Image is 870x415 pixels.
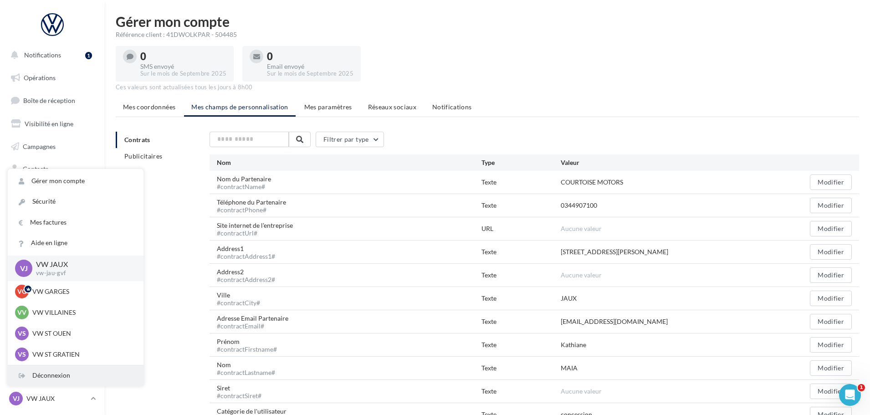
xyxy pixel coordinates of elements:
[561,317,668,326] div: [EMAIL_ADDRESS][DOMAIN_NAME]
[116,15,859,28] h1: Gérer mon compte
[124,152,163,160] span: Publicitaires
[810,384,852,399] button: Modifier
[5,114,99,133] a: Visibilité en ligne
[5,91,99,110] a: Boîte de réception
[217,244,282,260] div: Address1
[17,308,26,317] span: VV
[140,63,226,70] div: SMS envoyé
[217,184,271,190] div: #contractName#
[481,247,561,256] div: Texte
[217,158,481,167] div: Nom
[432,103,472,111] span: Notifications
[8,171,143,191] a: Gérer mon compte
[217,360,282,376] div: Nom
[32,329,133,338] p: VW ST OUEN
[267,63,353,70] div: Email envoyé
[481,158,561,167] div: Type
[217,323,288,329] div: #contractEmail#
[481,387,561,396] div: Texte
[810,314,852,329] button: Modifier
[5,68,99,87] a: Opérations
[32,350,133,359] p: VW ST GRATIEN
[561,201,597,210] div: 0344907100
[8,191,143,212] a: Sécurité
[481,340,561,349] div: Texte
[217,337,284,353] div: Prénom
[481,364,561,373] div: Texte
[24,74,56,82] span: Opérations
[810,174,852,190] button: Modifier
[32,308,133,317] p: VW VILLAINES
[217,253,275,260] div: #contractAddress1#
[217,230,293,236] div: #contractUrl#
[217,346,277,353] div: #contractFirstname#
[5,46,96,65] button: Notifications 1
[13,394,20,403] span: VJ
[18,329,26,338] span: VS
[217,174,278,190] div: Nom du Partenaire
[217,291,267,306] div: Ville
[561,364,578,373] div: MAIA
[8,365,143,386] div: Déconnexion
[23,165,48,173] span: Contacts
[481,201,561,210] div: Texte
[217,221,300,236] div: Site internet de l'entreprise
[267,51,353,61] div: 0
[17,287,26,296] span: VG
[368,103,416,111] span: Réseaux sociaux
[5,227,99,254] a: PLV et print personnalisable
[481,271,561,280] div: Texte
[858,384,865,391] span: 1
[316,132,384,147] button: Filtrer par type
[217,267,282,283] div: Address2
[32,287,133,296] p: VW GARGES
[839,384,861,406] iframe: Intercom live chat
[7,390,97,407] a: VJ VW JAUX
[8,233,143,253] a: Aide en ligne
[5,205,99,224] a: Calendrier
[26,394,87,403] p: VW JAUX
[561,178,623,187] div: COURTOISE MOTORS
[561,387,602,395] span: Aucune valeur
[481,294,561,303] div: Texte
[24,51,61,59] span: Notifications
[217,369,275,376] div: #contractLastname#
[561,294,577,303] div: JAUX
[85,52,92,59] div: 1
[23,97,75,104] span: Boîte de réception
[36,269,129,277] p: vw-jau-gvf
[810,244,852,260] button: Modifier
[217,393,261,399] div: #contractSiret#
[561,340,586,349] div: Kathiane
[140,51,226,61] div: 0
[304,103,352,111] span: Mes paramètres
[5,182,99,201] a: Médiathèque
[810,198,852,213] button: Modifier
[481,224,561,233] div: URL
[267,70,353,78] div: Sur le mois de Septembre 2025
[217,314,296,329] div: Adresse Email Partenaire
[561,271,602,279] span: Aucune valeur
[217,207,286,213] div: #contractPhone#
[116,83,859,92] div: Ces valeurs sont actualisées tous les jours à 8h00
[20,263,28,273] span: VJ
[23,142,56,150] span: Campagnes
[810,291,852,306] button: Modifier
[810,267,852,283] button: Modifier
[217,277,275,283] div: #contractAddress2#
[8,212,143,233] a: Mes factures
[5,137,99,156] a: Campagnes
[18,350,26,359] span: VS
[217,198,293,213] div: Téléphone du Partenaire
[810,337,852,353] button: Modifier
[36,259,129,270] p: VW JAUX
[123,103,175,111] span: Mes coordonnées
[561,158,773,167] div: Valeur
[5,258,99,285] a: Campagnes DataOnDemand
[140,70,226,78] div: Sur le mois de Septembre 2025
[116,30,859,39] div: Référence client : 41DWOLKPAR - 504485
[481,178,561,187] div: Texte
[561,225,602,232] span: Aucune valeur
[810,360,852,376] button: Modifier
[5,159,99,179] a: Contacts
